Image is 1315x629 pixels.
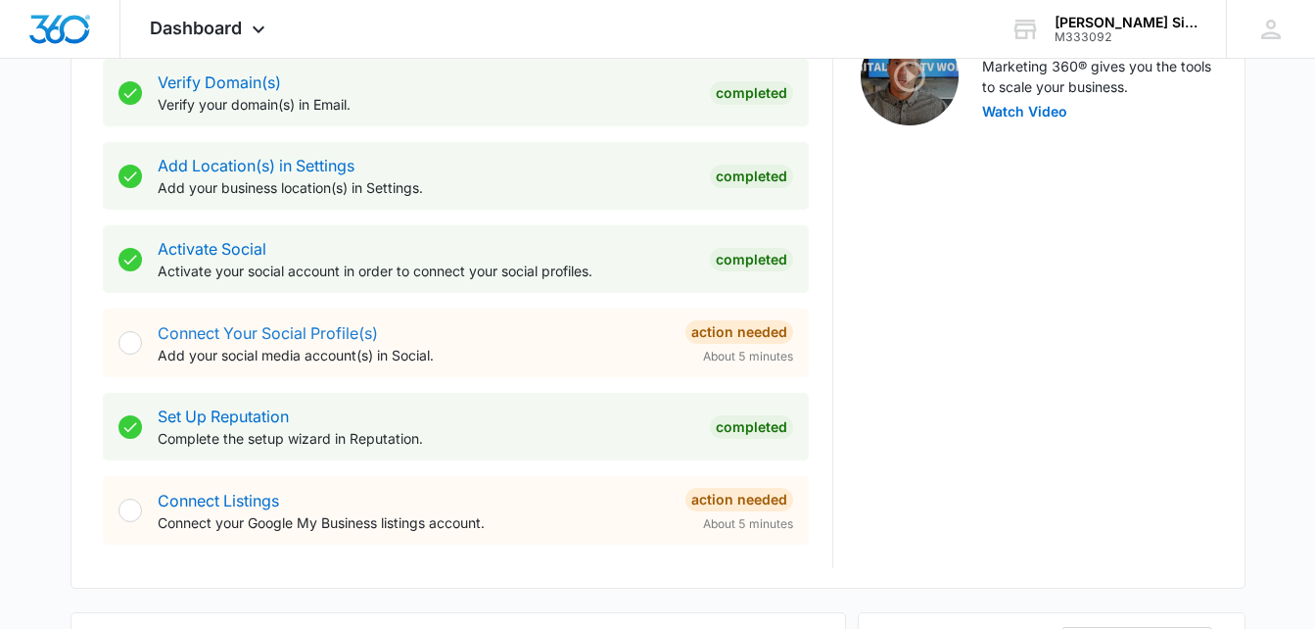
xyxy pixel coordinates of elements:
div: Completed [710,165,793,188]
div: account name [1055,15,1198,30]
div: Completed [710,415,793,439]
div: Action Needed [685,320,793,344]
a: Add Location(s) in Settings [158,156,354,175]
span: About 5 minutes [703,348,793,365]
img: Intro Video [861,27,959,125]
div: Action Needed [685,488,793,511]
button: Watch Video [982,105,1067,119]
a: Set Up Reputation [158,407,289,426]
p: Complete the setup wizard in Reputation. [158,428,694,449]
span: Dashboard [150,18,242,38]
div: Completed [710,81,793,105]
a: Activate Social [158,239,266,259]
p: Marketing 360® gives you the tools to scale your business. [982,56,1213,97]
div: account id [1055,30,1198,44]
div: Completed [710,248,793,271]
a: Connect Your Social Profile(s) [158,323,378,343]
p: Activate your social account in order to connect your social profiles. [158,261,694,281]
p: Connect your Google My Business listings account. [158,512,670,533]
p: Verify your domain(s) in Email. [158,94,694,115]
span: About 5 minutes [703,515,793,533]
a: Connect Listings [158,491,279,510]
p: Add your business location(s) in Settings. [158,177,694,198]
p: Add your social media account(s) in Social. [158,345,670,365]
a: Verify Domain(s) [158,73,281,92]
